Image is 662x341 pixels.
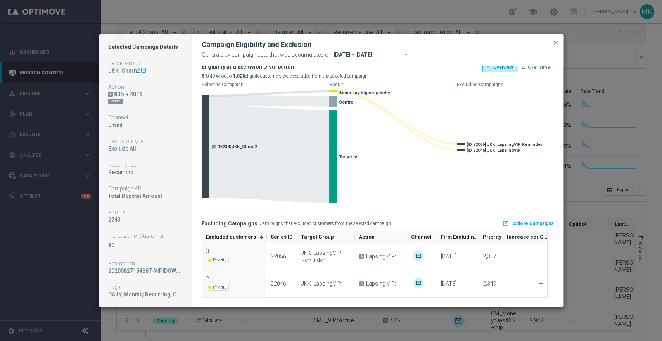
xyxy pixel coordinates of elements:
p: €0 [108,242,183,249]
div: 22046 [271,280,286,287]
span: Action [359,234,375,240]
div: 22056 [271,253,286,260]
div: 80% + 40FS [114,91,143,98]
span: Lapsing VIP: 300% [366,280,403,287]
text: Result [329,82,343,87]
div: Control [108,99,123,104]
span: Series ID [271,234,293,240]
div: Email [108,121,183,128]
span: Over Time [528,64,550,70]
span: [ID 22046] JKK_LapsingVIP [467,148,521,153]
div: Tags [108,284,183,291]
div: DN [108,98,183,105]
div: Target Group [108,60,183,67]
div: 15 Sep 2025, Monday [441,280,456,287]
button: Over Time [517,62,554,72]
div: 2,357 [483,253,496,260]
span: Campaigns that excluded customers from the selected campaign [259,221,391,226]
button: Overview [482,62,517,72]
span: Target Group [301,234,334,240]
div: 3 [206,248,231,255]
div: 15 Sep 2025, Monday [441,253,456,260]
div: JKK_LapsingVIP Reminder [301,249,350,263]
div: Exclusion type [108,138,183,145]
div: 20200827154887-VIP|DOWNTOWN | 80% + 40 SPINS [108,267,183,274]
div: 2 [206,275,231,282]
div: 80% + 40FS [108,91,183,98]
span: Generate by campaign data that was accumulated on [202,50,332,60]
button: arrow_drop_down [402,49,413,61]
span: Control [339,100,354,105]
span: [ID 22056] JKK_LapsingVIP Reminder [467,142,542,147]
div: JKK_LapsingVIP [301,280,350,287]
h1: Selected Campaign Details [108,43,183,50]
span: Excluded customers [206,234,256,240]
a: launchExplore Campaigns [502,218,554,229]
span: Targeted [339,154,358,159]
span: Lapsing VIP: 300%_Reminder [366,253,403,260]
div: Priority [108,209,183,216]
span: A [359,281,364,286]
span: Exclude All [108,145,136,152]
span: Increase per Customer [507,234,548,240]
span: close [553,40,559,46]
span: Overview [493,64,513,70]
span: Priority [206,284,229,291]
img: Optimail [413,278,423,288]
span: Priority [483,234,501,240]
input: Select date range [332,49,419,60]
b: 1,026 [233,73,245,79]
h1: Excluding Campaigns [202,220,258,227]
b: 5 [202,73,204,79]
div: Total Deposit Amount [108,192,183,199]
span: [ID 13238] JKK_Churn2 [211,144,257,149]
span: — [539,253,543,260]
span: A [359,254,364,259]
text: Selected Campaign [202,82,244,87]
div: 2743 [108,216,183,223]
div: Recurring [108,169,183,176]
div: DAILY, Monthly Recurring, Optimised Control Group, Upto $500 [108,291,183,298]
span: Channel [411,234,432,240]
i: arrow_drop_down [403,50,410,58]
img: Optimail [413,251,423,261]
i: launch [502,220,509,227]
a: launch [140,67,147,74]
div: Eligibility and Exclusion Distribution [202,62,368,71]
div: 2,349 [483,280,496,287]
div: JKK_Churn2 [108,67,183,74]
div: Increase Per Customer [108,232,183,239]
div: (0.49%) out of eligible customers were excluded from the selected campaign [202,71,368,81]
div: Promotion [108,260,183,267]
span: Priority [206,257,229,263]
text: Excluding Campaigns [457,82,503,87]
div: Channel [108,114,183,121]
h2: Campaign Eligibility and Exclusion [202,40,311,49]
span: First Excluding Occurrence [441,234,479,240]
div: JKK_Churn2 [108,67,140,74]
div: Action [108,83,183,90]
span: — [539,280,543,287]
div: A [108,92,113,97]
span: Same day higher priority [339,90,390,95]
i: launch [140,67,147,73]
div: Campaign KPI [108,185,183,192]
div: Recurrence [108,161,183,168]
